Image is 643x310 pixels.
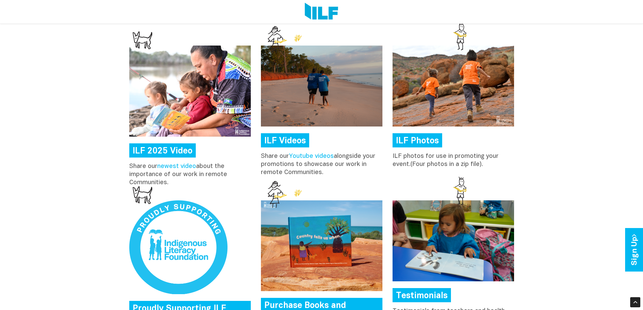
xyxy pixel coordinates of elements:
a: newest video [157,164,196,169]
a: Testimonials [393,288,451,302]
a: ILF Photos [393,133,442,147]
p: ILF photos for use in promoting your event.(Four photos in a zip file). [393,152,514,169]
img: Logo [305,3,338,21]
p: Share our about the importance of our work in remote Communities. [129,163,251,187]
a: Youtube videos [289,153,334,159]
a: ILF Videos [261,133,309,147]
div: Scroll Back to Top [630,297,640,307]
p: Share our alongside your promotions to showcase our work in remote Communities. [261,152,382,177]
a: ILF 2025 Video [129,143,196,158]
